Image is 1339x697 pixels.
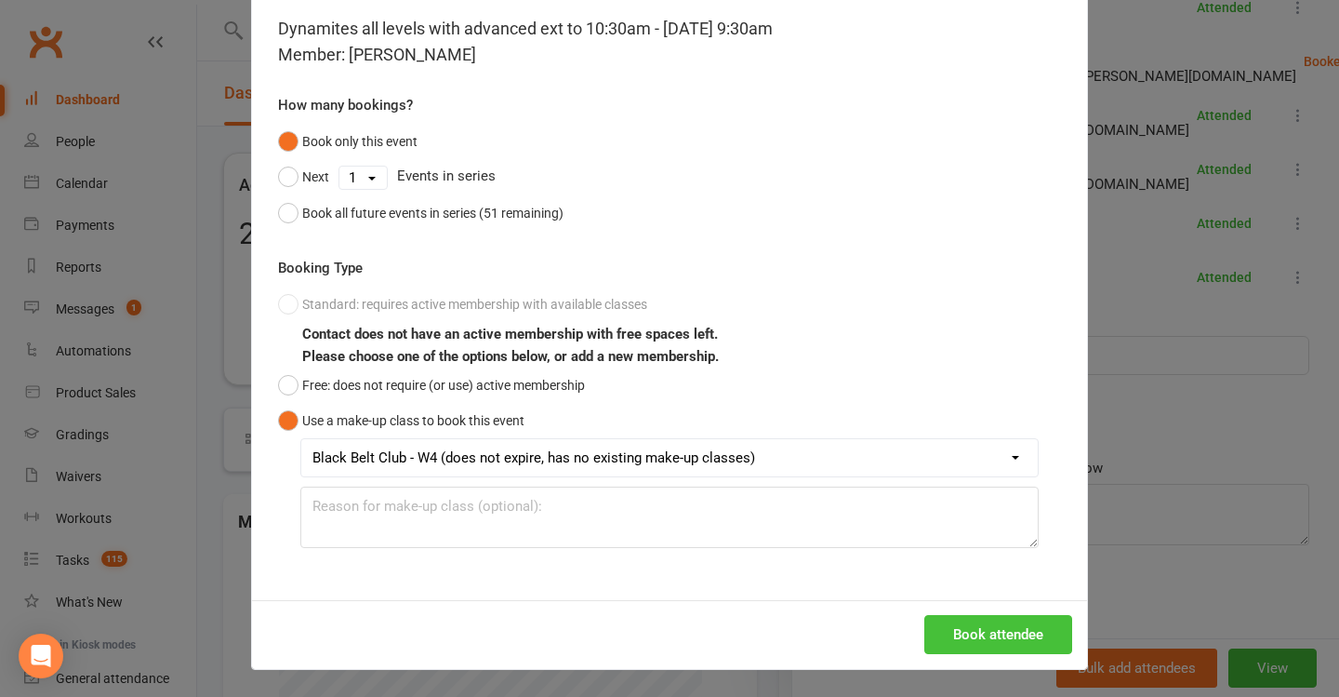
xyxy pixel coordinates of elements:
div: Events in series [278,159,1061,194]
button: Book attendee [924,615,1072,654]
div: Open Intercom Messenger [19,634,63,678]
button: Free: does not require (or use) active membership [278,368,585,403]
label: How many bookings? [278,94,413,116]
button: Next [278,159,329,194]
div: Dynamites all levels with advanced ext to 10:30am - [DATE] 9:30am Member: [PERSON_NAME] [278,16,1061,68]
div: Book all future events in series (51 remaining) [302,203,563,223]
button: Book all future events in series (51 remaining) [278,195,563,231]
label: Booking Type [278,257,363,279]
b: Contact does not have an active membership with free spaces left. [302,326,718,342]
button: Book only this event [278,124,418,159]
b: Please choose one of the options below, or add a new membership. [302,348,719,365]
button: Use a make-up class to book this event [278,403,524,438]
